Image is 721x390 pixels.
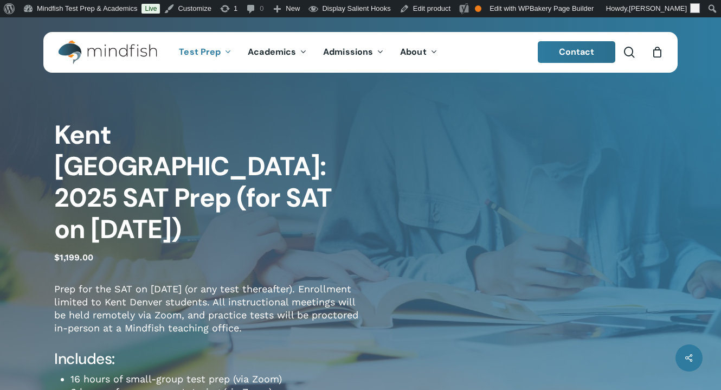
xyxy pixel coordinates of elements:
[54,119,360,245] h1: Kent [GEOGRAPHIC_DATA]: 2025 SAT Prep (for SAT on [DATE])
[559,46,595,57] span: Contact
[54,252,60,263] span: $
[323,46,373,57] span: Admissions
[400,46,427,57] span: About
[54,349,360,369] h4: Includes:
[315,48,392,57] a: Admissions
[179,46,221,57] span: Test Prep
[171,48,240,57] a: Test Prep
[475,310,706,375] iframe: Chatbot
[141,4,160,14] a: Live
[54,252,93,263] bdi: 1,199.00
[538,41,616,63] a: Contact
[629,4,687,12] span: [PERSON_NAME]
[392,48,446,57] a: About
[651,46,663,58] a: Cart
[43,32,678,73] header: Main Menu
[475,5,481,12] div: OK
[248,46,296,57] span: Academics
[70,373,360,386] li: 16 hours of small-group test prep (via Zoom)
[54,283,360,349] p: Prep for the SAT on [DATE] (or any test thereafter). Enrollment limited to Kent Denver students. ...
[240,48,315,57] a: Academics
[171,32,445,73] nav: Main Menu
